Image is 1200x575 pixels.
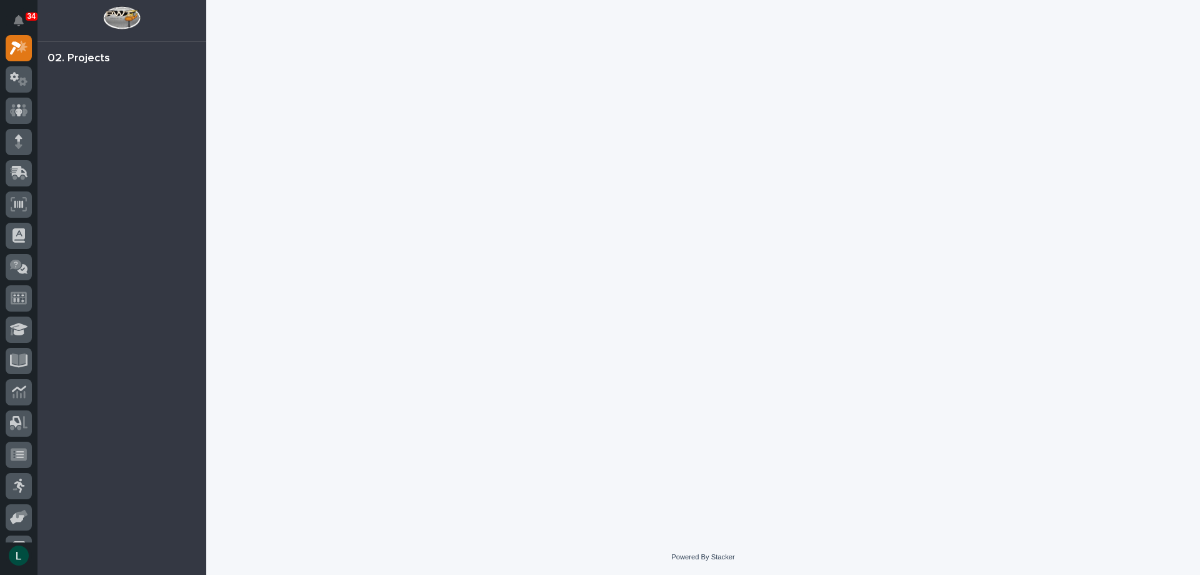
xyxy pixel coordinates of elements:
[47,52,110,66] div: 02. Projects
[103,6,140,29] img: Workspace Logo
[27,12,36,21] p: 34
[671,553,734,561] a: Powered By Stacker
[6,542,32,569] button: users-avatar
[6,8,32,34] button: Notifications
[16,15,32,35] div: Notifications34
